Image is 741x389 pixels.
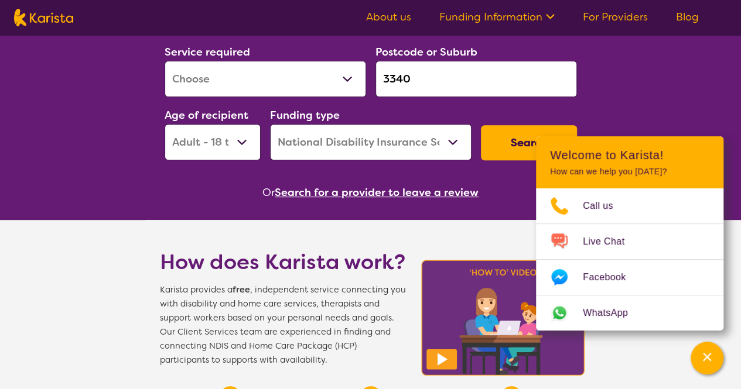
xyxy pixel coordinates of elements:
[439,10,555,24] a: Funding Information
[676,10,699,24] a: Blog
[691,342,723,374] button: Channel Menu
[160,248,406,276] h1: How does Karista work?
[550,167,709,177] p: How can we help you [DATE]?
[165,108,248,122] label: Age of recipient
[275,184,479,201] button: Search for a provider to leave a review
[583,268,640,286] span: Facebook
[270,108,340,122] label: Funding type
[160,283,406,367] span: Karista provides a , independent service connecting you with disability and home care services, t...
[233,284,250,295] b: free
[375,45,477,59] label: Postcode or Suburb
[583,304,642,322] span: WhatsApp
[14,9,73,26] img: Karista logo
[536,188,723,331] ul: Choose channel
[418,256,589,379] img: Karista video
[583,197,627,215] span: Call us
[536,295,723,331] a: Web link opens in a new tab.
[366,10,411,24] a: About us
[536,136,723,331] div: Channel Menu
[583,233,638,250] span: Live Chat
[262,184,275,201] span: Or
[375,61,577,97] input: Type
[165,45,250,59] label: Service required
[583,10,648,24] a: For Providers
[481,125,577,160] button: Search
[550,148,709,162] h2: Welcome to Karista!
